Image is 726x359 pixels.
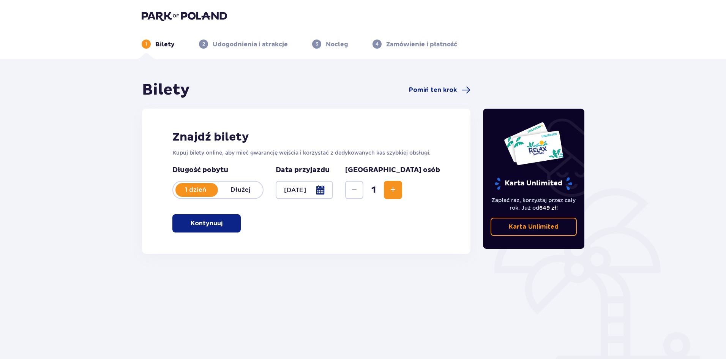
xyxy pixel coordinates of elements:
[218,186,263,194] p: Dłużej
[494,177,573,190] p: Karta Unlimited
[173,186,218,194] p: 1 dzień
[155,40,175,49] p: Bilety
[409,86,457,94] span: Pomiń ten krok
[539,205,556,211] span: 649 zł
[202,41,205,47] p: 2
[491,196,577,212] p: Zapłać raz, korzystaj przez cały rok. Już od !
[365,184,382,196] span: 1
[345,181,363,199] button: Decrease
[191,219,223,228] p: Kontynuuj
[316,41,318,47] p: 3
[376,41,379,47] p: 4
[386,40,457,49] p: Zamówienie i płatność
[172,130,440,144] h2: Znajdź bilety
[213,40,288,49] p: Udogodnienia i atrakcje
[491,218,577,236] a: Karta Unlimited
[345,166,440,175] p: [GEOGRAPHIC_DATA] osób
[326,40,348,49] p: Nocleg
[172,166,264,175] p: Długość pobytu
[276,166,330,175] p: Data przyjazdu
[384,181,402,199] button: Increase
[172,214,241,232] button: Kontynuuj
[142,81,190,100] h1: Bilety
[145,41,147,47] p: 1
[509,223,559,231] p: Karta Unlimited
[142,11,227,21] img: Park of Poland logo
[172,149,440,157] p: Kupuj bilety online, aby mieć gwarancję wejścia i korzystać z dedykowanych kas szybkiej obsługi.
[409,85,470,95] a: Pomiń ten krok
